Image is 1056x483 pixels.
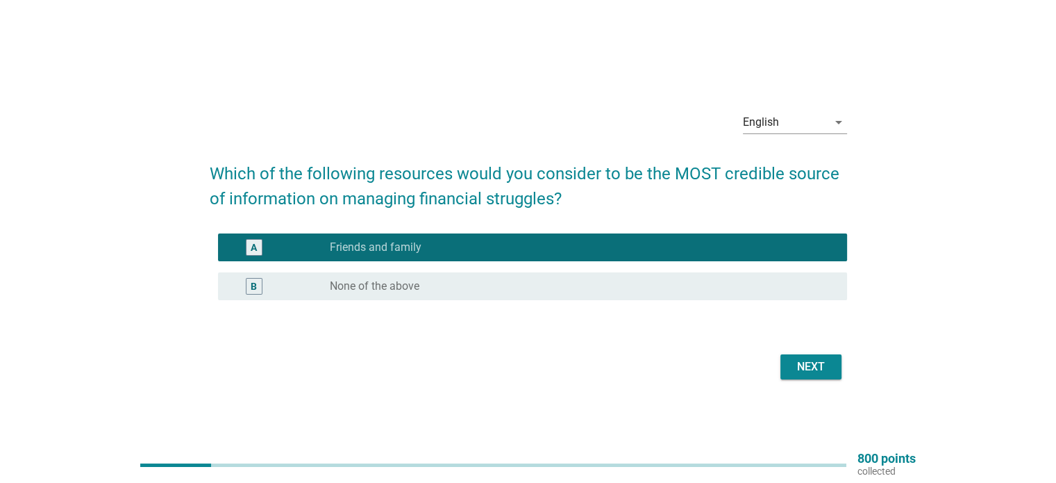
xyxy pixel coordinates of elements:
[857,465,916,477] p: collected
[780,354,841,379] button: Next
[830,114,847,131] i: arrow_drop_down
[791,359,830,375] div: Next
[210,147,847,211] h2: Which of the following resources would you consider to be the MOST credible source of information...
[251,240,257,254] div: A
[330,279,419,293] label: None of the above
[857,452,916,465] p: 800 points
[330,240,421,254] label: Friends and family
[743,116,779,129] div: English
[251,279,257,293] div: B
